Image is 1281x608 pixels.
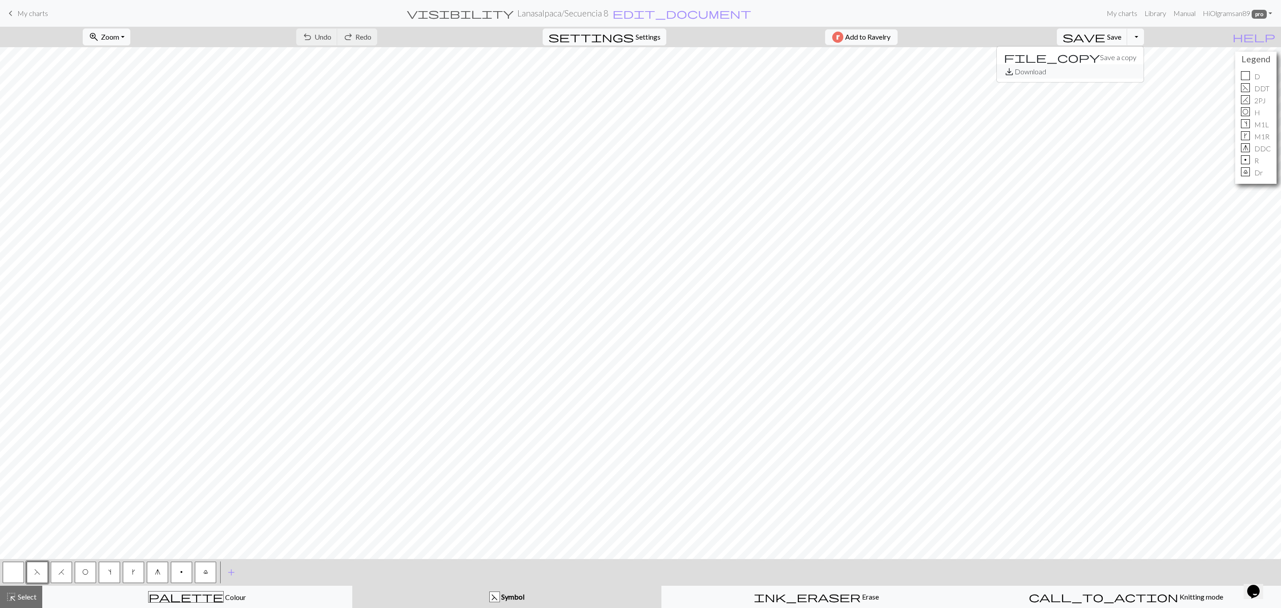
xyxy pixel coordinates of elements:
[612,7,751,20] span: edit_document
[155,568,161,576] span: DDC
[1178,592,1223,601] span: Knitting mode
[226,566,237,579] span: add
[997,50,1144,65] button: Save a copy
[1107,32,1121,41] span: Save
[1141,4,1170,22] a: Library
[195,562,216,583] button: l
[171,562,192,583] button: p
[99,562,120,583] button: s
[1254,83,1269,94] p: DDT
[58,568,64,576] span: 2PJ
[147,562,168,583] button: g
[82,568,89,576] span: H
[1237,54,1274,64] h4: Legend
[407,7,514,20] span: visibility
[149,591,223,603] span: palette
[1254,143,1271,154] p: DDC
[1029,591,1178,603] span: call_to_action
[636,32,661,42] span: Settings
[1057,28,1128,45] button: Save
[224,593,246,601] span: Colour
[548,31,634,43] span: settings
[754,591,861,603] span: ink_eraser
[180,568,183,576] span: R
[83,28,130,45] button: Zoom
[1252,10,1267,19] span: pro
[1254,107,1260,118] p: H
[27,562,48,583] button: F
[108,568,111,576] span: M1L
[1254,167,1263,178] p: Dr
[1254,131,1269,142] p: M1R
[997,65,1144,79] button: Download
[6,591,16,603] span: highlight_alt
[1244,572,1272,599] iframe: chat widget
[123,562,144,583] button: k
[1241,167,1250,176] div: l
[75,562,96,583] button: O
[203,568,208,576] span: Dr
[89,31,99,43] span: zoom_in
[543,28,666,45] button: SettingsSettings
[1254,95,1266,106] p: 2PJ
[1241,83,1250,92] div: F
[1241,143,1250,152] div: g
[661,586,971,608] button: Erase
[5,6,48,21] a: My charts
[34,568,40,576] span: DDT
[1254,119,1269,130] p: M1L
[1233,31,1275,43] span: help
[825,29,898,45] button: Add to Ravelry
[1170,4,1199,22] a: Manual
[1004,51,1100,64] span: file_copy
[1241,107,1250,116] div: O
[1254,155,1259,166] p: R
[17,9,48,17] span: My charts
[490,592,500,603] div: F
[1004,65,1015,78] span: save_alt
[51,562,72,583] button: H
[101,32,119,41] span: Zoom
[861,592,879,601] span: Erase
[1241,119,1250,128] div: s
[1241,131,1250,140] div: k
[42,586,352,608] button: Colour
[1254,71,1260,82] p: D
[845,32,890,43] span: Add to Ravelry
[1241,95,1250,104] div: H
[1063,31,1105,43] span: save
[971,586,1281,608] button: Knitting mode
[832,32,843,43] img: Ravelry
[1199,4,1276,22] a: HiOlgramsan89 pro
[1103,4,1141,22] a: My charts
[352,586,661,608] button: F Symbol
[16,592,36,601] span: Select
[1241,155,1250,164] div: p
[517,8,608,18] h2: Lanasalpaca / Secuencia 8
[5,7,16,20] span: keyboard_arrow_left
[500,592,524,601] span: Symbol
[132,568,135,576] span: M1R
[548,32,634,42] i: Settings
